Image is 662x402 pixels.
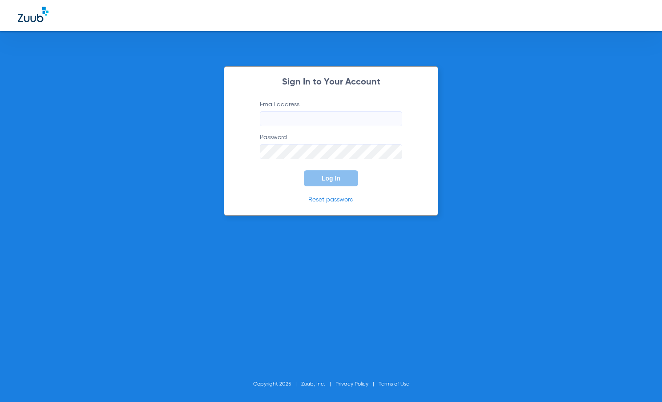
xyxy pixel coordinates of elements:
[18,7,48,22] img: Zuub Logo
[253,380,301,389] li: Copyright 2025
[260,100,402,126] label: Email address
[308,197,354,203] a: Reset password
[301,380,335,389] li: Zuub, Inc.
[379,382,409,387] a: Terms of Use
[335,382,368,387] a: Privacy Policy
[322,175,340,182] span: Log In
[260,111,402,126] input: Email address
[246,78,416,87] h2: Sign In to Your Account
[260,144,402,159] input: Password
[304,170,358,186] button: Log In
[260,133,402,159] label: Password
